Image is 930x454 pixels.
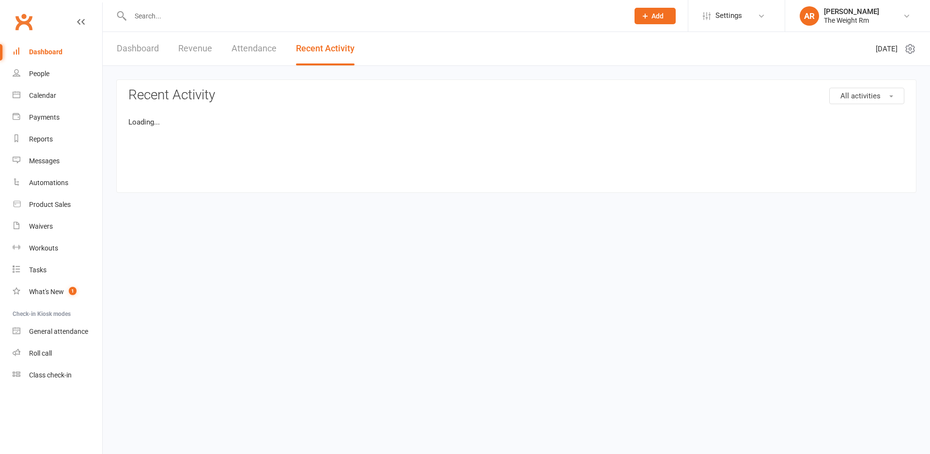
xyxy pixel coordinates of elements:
[29,113,60,121] div: Payments
[824,16,879,25] div: The Weight Rm
[69,287,77,295] span: 1
[13,237,102,259] a: Workouts
[29,179,68,187] div: Automations
[232,32,277,65] a: Attendance
[29,157,60,165] div: Messages
[29,244,58,252] div: Workouts
[800,6,819,26] div: AR
[127,9,622,23] input: Search...
[824,7,879,16] div: [PERSON_NAME]
[13,321,102,343] a: General attendance kiosk mode
[29,288,64,296] div: What's New
[29,371,72,379] div: Class check-in
[29,349,52,357] div: Roll call
[715,5,742,27] span: Settings
[13,63,102,85] a: People
[13,364,102,386] a: Class kiosk mode
[29,135,53,143] div: Reports
[829,88,904,104] button: All activities
[13,41,102,63] a: Dashboard
[12,10,36,34] a: Clubworx
[13,128,102,150] a: Reports
[13,281,102,303] a: What's New1
[29,328,88,335] div: General attendance
[29,48,62,56] div: Dashboard
[635,8,676,24] button: Add
[13,259,102,281] a: Tasks
[651,12,664,20] span: Add
[29,201,71,208] div: Product Sales
[128,116,904,128] p: Loading...
[13,85,102,107] a: Calendar
[29,70,49,78] div: People
[29,92,56,99] div: Calendar
[876,43,898,55] span: [DATE]
[29,266,46,274] div: Tasks
[840,92,881,100] span: All activities
[10,421,33,444] iframe: Intercom live chat
[13,216,102,237] a: Waivers
[128,88,904,103] h3: Recent Activity
[178,32,212,65] a: Revenue
[13,150,102,172] a: Messages
[296,32,355,65] a: Recent Activity
[13,172,102,194] a: Automations
[13,343,102,364] a: Roll call
[29,222,53,230] div: Waivers
[117,32,159,65] a: Dashboard
[13,107,102,128] a: Payments
[13,194,102,216] a: Product Sales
